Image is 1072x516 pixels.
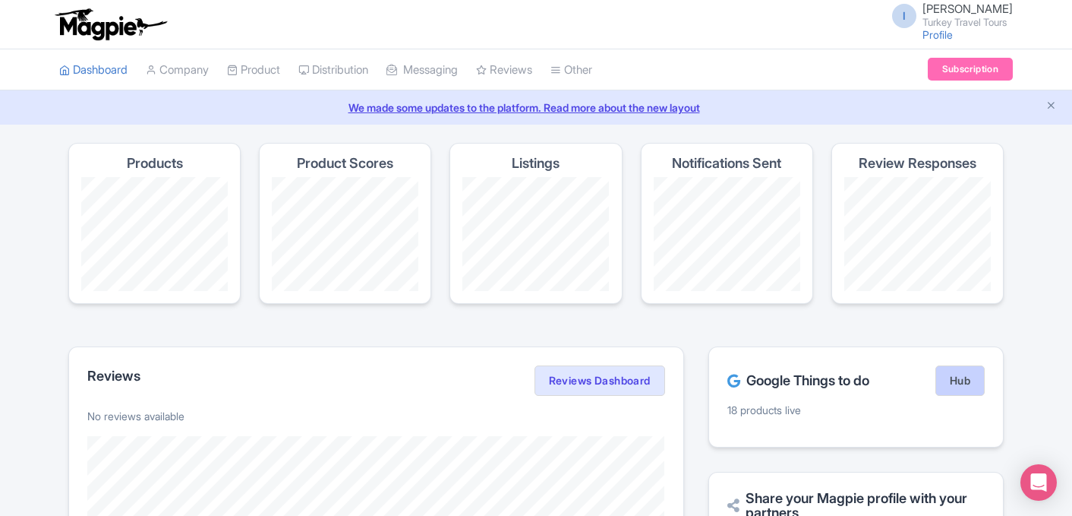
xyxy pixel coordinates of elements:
[727,402,985,418] p: 18 products live
[9,100,1063,116] a: We made some updates to the platform. Read more about the new layout
[227,49,280,91] a: Product
[928,58,1013,81] a: Subscription
[883,3,1013,27] a: I [PERSON_NAME] Turkey Travel Tours
[859,156,976,171] h4: Review Responses
[127,156,183,171] h4: Products
[476,49,532,91] a: Reviews
[52,8,169,41] img: logo-ab69f6fb50320c5b225c76a69d11143b.png
[146,49,209,91] a: Company
[935,366,985,396] a: Hub
[550,49,592,91] a: Other
[672,156,781,171] h4: Notifications Sent
[298,49,368,91] a: Distribution
[512,156,560,171] h4: Listings
[534,366,665,396] a: Reviews Dashboard
[727,373,869,388] h2: Google Things to do
[922,28,953,41] a: Profile
[892,4,916,28] span: I
[386,49,458,91] a: Messaging
[1045,98,1057,116] button: Close announcement
[922,2,1013,16] span: [PERSON_NAME]
[922,17,1013,27] small: Turkey Travel Tours
[87,369,140,384] h2: Reviews
[1020,464,1057,501] div: Open Intercom Messenger
[87,408,665,424] p: No reviews available
[297,156,393,171] h4: Product Scores
[59,49,128,91] a: Dashboard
